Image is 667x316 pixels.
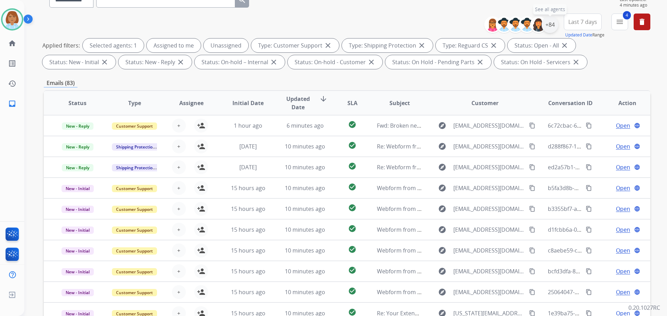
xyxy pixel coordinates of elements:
mat-icon: person_add [197,163,205,171]
span: b3355bf7-a18a-4849-bb25-037811be3af3 [548,205,654,213]
span: Open [616,163,630,171]
span: Open [616,225,630,234]
span: Customer Support [112,289,157,296]
span: Shipping Protection [112,164,159,171]
mat-icon: content_copy [586,227,592,233]
span: [EMAIL_ADDRESS][DOMAIN_NAME] [453,246,525,255]
span: [EMAIL_ADDRESS][DOMAIN_NAME] [453,142,525,151]
span: New - Initial [61,268,94,275]
span: ed2a57b1-4888-4245-aa01-6076ecfd072b [548,163,654,171]
span: New - Reply [62,164,93,171]
span: Status [68,99,87,107]
div: Unassigned [204,39,248,52]
mat-icon: content_copy [586,185,592,191]
mat-icon: person_add [197,267,205,275]
span: Customer Support [112,268,157,275]
span: Re: Webform from [EMAIL_ADDRESS][DOMAIN_NAME] on [DATE] [377,163,544,171]
button: + [172,181,186,195]
span: Customer Support [112,206,157,213]
mat-icon: check_circle [348,120,356,129]
button: + [172,264,186,278]
mat-icon: language [634,247,640,254]
mat-icon: content_copy [586,268,592,274]
div: Status: On-hold – Internal [195,55,285,69]
button: + [172,160,186,174]
span: 15 hours ago [231,288,265,296]
span: 10 minutes ago [285,163,325,171]
mat-icon: inbox [8,100,16,108]
span: 15 hours ago [231,267,265,275]
mat-icon: content_copy [586,247,592,254]
button: + [172,119,186,133]
mat-icon: home [8,39,16,48]
span: Fwd: Broken new headlight [377,122,447,129]
mat-icon: explore [438,267,446,275]
span: New - Initial [61,206,94,213]
span: + [177,288,180,296]
mat-icon: check_circle [348,266,356,274]
span: 10 minutes ago [285,143,325,150]
mat-icon: language [634,289,640,295]
span: 15 hours ago [231,184,265,192]
mat-icon: explore [438,184,446,192]
div: +84 [542,16,558,33]
span: New - Initial [61,227,94,234]
span: [EMAIL_ADDRESS][DOMAIN_NAME] [453,121,525,130]
span: New - Initial [61,185,94,192]
div: Status: On Hold - Servicers [494,55,587,69]
mat-icon: explore [438,121,446,130]
span: [EMAIL_ADDRESS][DOMAIN_NAME] [453,184,525,192]
mat-icon: explore [438,163,446,171]
span: New - Reply [62,122,93,130]
mat-icon: person_add [197,121,205,130]
span: Type [128,99,141,107]
mat-icon: person_add [197,225,205,234]
mat-icon: check_circle [348,141,356,150]
mat-icon: history [8,79,16,88]
span: 6 minutes ago [287,122,324,129]
mat-icon: check_circle [348,287,356,295]
span: Webform from [EMAIL_ADDRESS][DOMAIN_NAME] on [DATE] [377,267,534,275]
mat-icon: content_copy [529,164,535,170]
span: + [177,121,180,130]
span: [EMAIL_ADDRESS][DOMAIN_NAME] [453,267,525,275]
span: 15 hours ago [231,247,265,254]
div: Type: Reguard CS [436,39,505,52]
mat-icon: close [560,41,569,50]
span: 15 hours ago [231,226,265,233]
button: + [172,223,186,237]
mat-icon: close [489,41,498,50]
mat-icon: close [367,58,376,66]
mat-icon: person_add [197,184,205,192]
span: Open [616,184,630,192]
span: Assignee [179,99,204,107]
span: Open [616,267,630,275]
div: Assigned to me [147,39,201,52]
mat-icon: language [634,122,640,129]
mat-icon: language [634,185,640,191]
span: 10 minutes ago [285,184,325,192]
mat-icon: language [634,227,640,233]
mat-icon: person_add [197,142,205,151]
mat-icon: language [634,164,640,170]
span: d288f867-1db7-412d-a504-c27f16225918 [548,143,653,150]
span: [EMAIL_ADDRESS][DOMAIN_NAME] [453,205,525,213]
span: 4 [623,11,631,19]
mat-icon: content_copy [586,164,592,170]
mat-icon: content_copy [529,268,535,274]
mat-icon: content_copy [529,206,535,212]
span: Conversation ID [548,99,593,107]
mat-icon: close [572,58,580,66]
mat-icon: list_alt [8,59,16,68]
span: Initial Date [232,99,264,107]
mat-icon: content_copy [529,227,535,233]
span: bcfd3dfa-8bf3-49d5-a4f2-f0f0c3344af7 [548,267,646,275]
button: Updated Date [565,32,592,38]
mat-icon: content_copy [586,206,592,212]
span: Subject [389,99,410,107]
span: Open [616,246,630,255]
span: 10 minutes ago [285,226,325,233]
mat-icon: person_add [197,246,205,255]
span: Webform from [EMAIL_ADDRESS][DOMAIN_NAME] on [DATE] [377,205,534,213]
span: SLA [347,99,357,107]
